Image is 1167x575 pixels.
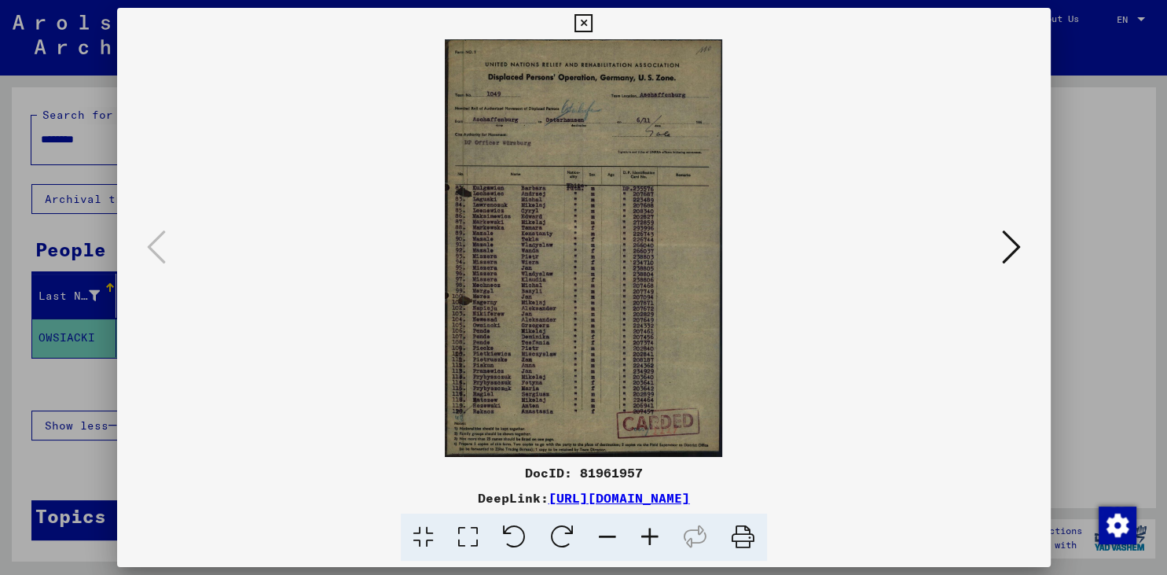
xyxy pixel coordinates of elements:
[117,488,1051,507] div: DeepLink:
[1098,506,1136,544] div: Zustimmung ändern
[171,39,997,457] img: 001.jpg
[1099,507,1136,544] img: Zustimmung ändern
[549,490,690,506] a: [URL][DOMAIN_NAME]
[117,463,1051,482] div: DocID: 81961957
